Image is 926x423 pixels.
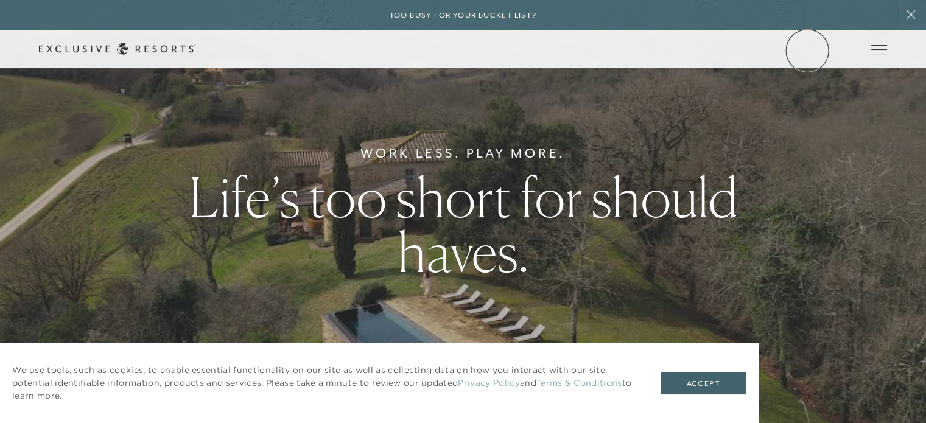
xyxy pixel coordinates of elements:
h1: Life’s too short for should haves. [162,170,764,279]
a: Terms & Conditions [536,377,622,390]
h6: Too busy for your bucket list? [390,10,537,21]
button: Open navigation [871,45,887,54]
h6: Work Less. Play More. [360,144,566,163]
p: We use tools, such as cookies, to enable essential functionality on our site as well as collectin... [12,364,636,402]
a: Privacy Policy [458,377,519,390]
button: Accept [661,372,746,395]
